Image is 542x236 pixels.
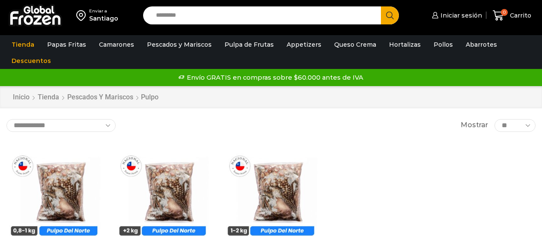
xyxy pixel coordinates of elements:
[461,120,488,130] span: Mostrar
[508,11,531,20] span: Carrito
[7,53,55,69] a: Descuentos
[501,9,508,16] span: 0
[67,93,134,102] a: Pescados y Mariscos
[76,8,89,23] img: address-field-icon.svg
[143,36,216,53] a: Pescados y Mariscos
[438,11,482,20] span: Iniciar sesión
[43,36,90,53] a: Papas Fritas
[6,119,116,132] select: Pedido de la tienda
[381,6,399,24] button: Search button
[385,36,425,53] a: Hortalizas
[89,14,118,23] div: Santiago
[282,36,326,53] a: Appetizers
[430,7,482,24] a: Iniciar sesión
[429,36,457,53] a: Pollos
[89,8,118,14] div: Enviar a
[461,36,501,53] a: Abarrotes
[12,93,30,102] a: Inicio
[37,93,60,102] a: Tienda
[95,36,138,53] a: Camarones
[12,93,159,102] nav: Breadcrumb
[141,93,159,101] h1: Pulpo
[220,36,278,53] a: Pulpa de Frutas
[330,36,380,53] a: Queso Crema
[7,36,39,53] a: Tienda
[491,6,533,26] a: 0 Carrito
